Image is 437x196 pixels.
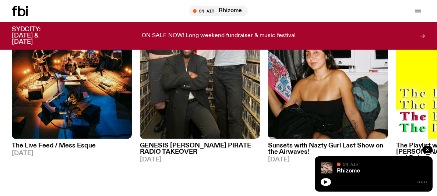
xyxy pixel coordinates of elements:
[140,139,260,163] a: GENESIS [PERSON_NAME] PIRATE RADIO TAKEOVER[DATE]
[12,143,132,149] h3: The Live Feed / Mess Esque
[268,143,388,155] h3: Sunsets with Nazty Gurl Last Show on the Airwaves!
[268,157,388,163] span: [DATE]
[189,6,248,16] button: On AirRhizome
[12,139,132,157] a: The Live Feed / Mess Esque[DATE]
[337,168,360,174] a: Rhizome
[343,162,358,167] span: On Air
[268,139,388,163] a: Sunsets with Nazty Gurl Last Show on the Airwaves![DATE]
[142,33,296,39] p: ON SALE NOW! Long weekend fundraiser & music festival
[140,157,260,163] span: [DATE]
[140,143,260,155] h3: GENESIS [PERSON_NAME] PIRATE RADIO TAKEOVER
[321,162,332,174] img: A close up picture of a bunch of ginger roots. Yellow squiggles with arrows, hearts and dots are ...
[12,26,59,45] h3: SYDCITY: [DATE] & [DATE]
[12,150,132,157] span: [DATE]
